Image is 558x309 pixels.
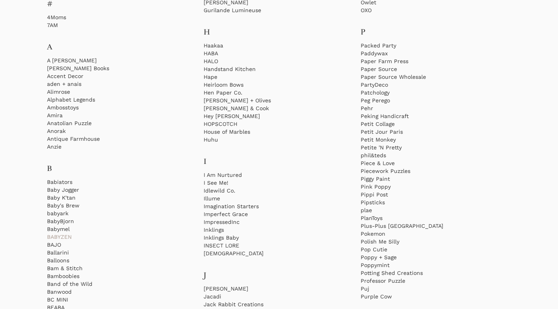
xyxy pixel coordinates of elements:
a: Imperfect Grace [204,210,354,218]
a: Hen Paper Co. [204,89,354,96]
a: Jacadi [204,293,354,300]
a: Ballarini [47,249,197,256]
a: Peg Perego [361,96,511,104]
a: OXO [361,6,511,14]
a: Inklings [204,226,354,234]
a: Purple Cow [361,293,511,300]
a: INSECT LORE [204,242,354,249]
a: Huhu [204,136,354,144]
a: BAJO [47,241,197,249]
a: Bam & Stitch [47,264,197,272]
a: Hape [204,73,354,81]
a: BABYZEN [47,233,197,241]
h3: J [204,270,354,281]
a: Professor Puzzle [361,277,511,285]
a: Antique Farmhouse [47,135,197,143]
a: [PERSON_NAME] Books [47,64,197,72]
a: PlanToys [361,214,511,222]
h3: H [204,27,354,38]
a: BC MINI [47,296,197,304]
a: Balloons [47,256,197,264]
a: [PERSON_NAME] [204,285,354,293]
a: A [PERSON_NAME] [47,56,197,64]
a: Illume [204,194,354,202]
a: HOPSCOTCH [204,120,354,128]
a: Handstand Kitchen [204,65,354,73]
a: Bamboobies [47,272,197,280]
a: Petit Jour Paris [361,128,511,136]
a: Baby K'tan [47,194,197,202]
a: Puj [361,285,511,293]
a: Anzie [47,143,197,151]
a: Gurilande Lumineuse [204,6,354,14]
a: plae [361,206,511,214]
a: 4Moms [47,13,197,21]
a: I Am Nurtured [204,171,354,179]
a: Heirloom Bows [204,81,354,89]
a: Babiators [47,178,197,186]
a: HABA [204,49,354,57]
a: Potting Shed Creations [361,269,511,277]
a: [DEMOGRAPHIC_DATA] [204,249,354,257]
a: Hey [PERSON_NAME] [204,112,354,120]
a: Pokemon [361,230,511,238]
a: Petit Monkey [361,136,511,144]
h3: I [204,156,354,167]
a: Baby Jogger [47,186,197,194]
a: Haakaa [204,42,354,49]
a: Polish Me Silly [361,238,511,245]
a: ImpressedInc [204,218,354,226]
a: House of Marbles [204,128,354,136]
a: Patchology [361,89,511,96]
a: Plus-Plus [GEOGRAPHIC_DATA] [361,222,511,230]
a: Alphabet Legends [47,96,197,104]
a: Accent Decor [47,72,197,80]
a: Band of the Wild [47,280,197,288]
a: Baby's Brew [47,202,197,209]
a: Peking Handicraft [361,112,511,120]
a: Pehr [361,104,511,112]
a: Inklings Baby [204,234,354,242]
a: Anorak [47,127,197,135]
h3: B [47,163,197,174]
a: Paddywax [361,49,511,57]
a: Imagination Starters [204,202,354,210]
a: Piece & Love [361,159,511,167]
a: I See Me! [204,179,354,187]
a: Alimrose [47,88,197,96]
h3: P [361,27,511,38]
a: Babymel [47,225,197,233]
a: phil&teds [361,151,511,159]
a: babyark [47,209,197,217]
a: HALO [204,57,354,65]
a: Petite 'N Pretty [361,144,511,151]
a: Pippi Post [361,191,511,198]
a: Idlewild Co. [204,187,354,194]
h3: A [47,42,197,53]
a: Paper Source Wholesale [361,73,511,81]
a: Poppy + Sage [361,253,511,261]
a: [PERSON_NAME] & Cook [204,104,354,112]
a: Piggy Paint [361,175,511,183]
a: Petit Collage [361,120,511,128]
a: Paper Source [361,65,511,73]
a: Amira [47,111,197,119]
a: 7AM [47,21,197,29]
a: Banwood [47,288,197,296]
a: Ambosstoys [47,104,197,111]
a: Pink Poppy [361,183,511,191]
a: Pop Cutie [361,245,511,253]
a: PartyDeco [361,81,511,89]
a: Packed Party [361,42,511,49]
a: BabyBjorn [47,217,197,225]
a: Piecework Puzzles [361,167,511,175]
a: Jack Rabbit Creations [204,300,354,308]
a: [PERSON_NAME] + Olives [204,96,354,104]
a: Anatolian Puzzle [47,119,197,127]
a: Pipsticks [361,198,511,206]
a: Paper Farm Press [361,57,511,65]
a: Poppymint [361,261,511,269]
a: aden + anais [47,80,197,88]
